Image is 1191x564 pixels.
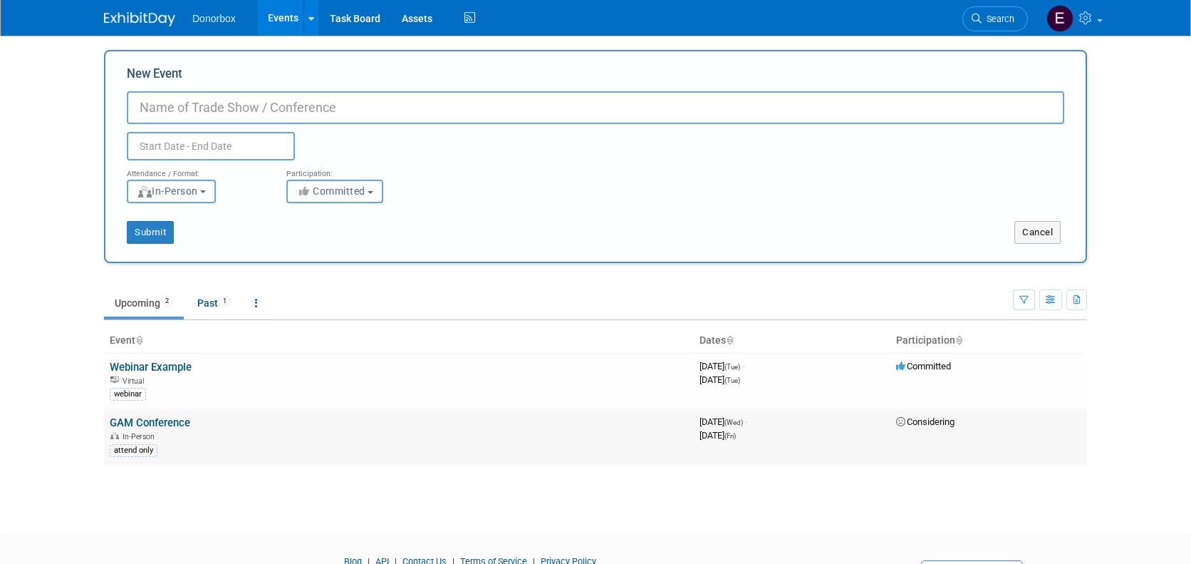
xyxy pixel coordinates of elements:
[896,361,951,371] span: Committed
[127,132,295,160] input: Start Date - End Date
[955,334,962,346] a: Sort by Participation Type
[286,160,425,179] div: Participation:
[219,296,231,307] span: 1
[110,388,146,401] div: webinar
[127,160,265,179] div: Attendance / Format:
[110,444,157,457] div: attend only
[742,361,744,371] span: -
[699,374,740,385] span: [DATE]
[1046,5,1073,32] img: Emily Sanders
[127,221,174,244] button: Submit
[110,416,190,429] a: GAM Conference
[187,289,241,317] a: Past1
[137,185,198,197] span: In-Person
[123,432,159,441] span: In-Person
[127,66,182,88] label: New Event
[104,329,694,353] th: Event
[110,361,192,374] a: Webinar Example
[286,180,383,203] button: Committed
[104,289,184,317] a: Upcoming2
[724,432,736,440] span: (Fri)
[745,416,747,427] span: -
[694,329,890,353] th: Dates
[982,14,1014,24] span: Search
[699,361,744,371] span: [DATE]
[724,419,743,426] span: (Wed)
[699,430,736,441] span: [DATE]
[192,13,236,24] span: Donorbox
[127,180,216,203] button: In-Person
[110,432,119,439] img: In-Person Event
[896,416,955,427] span: Considering
[123,376,148,386] span: Virtual
[962,6,1028,31] a: Search
[296,185,365,197] span: Committed
[104,12,175,26] img: ExhibitDay
[726,334,733,346] a: Sort by Start Date
[161,296,173,307] span: 2
[699,416,747,427] span: [DATE]
[890,329,1087,353] th: Participation
[110,376,119,384] img: Virtual Event
[127,91,1064,124] input: Name of Trade Show / Conference
[135,334,142,346] a: Sort by Event Name
[1014,221,1061,244] button: Cancel
[724,363,740,371] span: (Tue)
[724,376,740,384] span: (Tue)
